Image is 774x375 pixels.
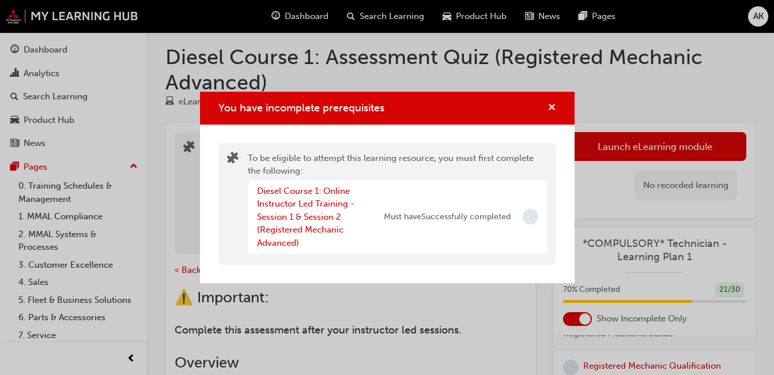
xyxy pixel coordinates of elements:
span: puzzle-icon [227,153,239,166]
span: You have incomplete prerequisites [218,102,384,114]
span: Incomplete [523,209,538,224]
button: cross-icon [548,101,556,115]
div: To be eligible to attempt this learning resource, you must first complete the following: [248,152,548,257]
div: You have incomplete prerequisites [200,92,575,283]
a: Diesel Course 1: Online Instructor Led Training - Session 1 & Session 2 (Registered Mechanic Adva... [257,186,354,248]
span: Must have Successfully completed [384,211,511,224]
span: cross-icon [548,103,556,114]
